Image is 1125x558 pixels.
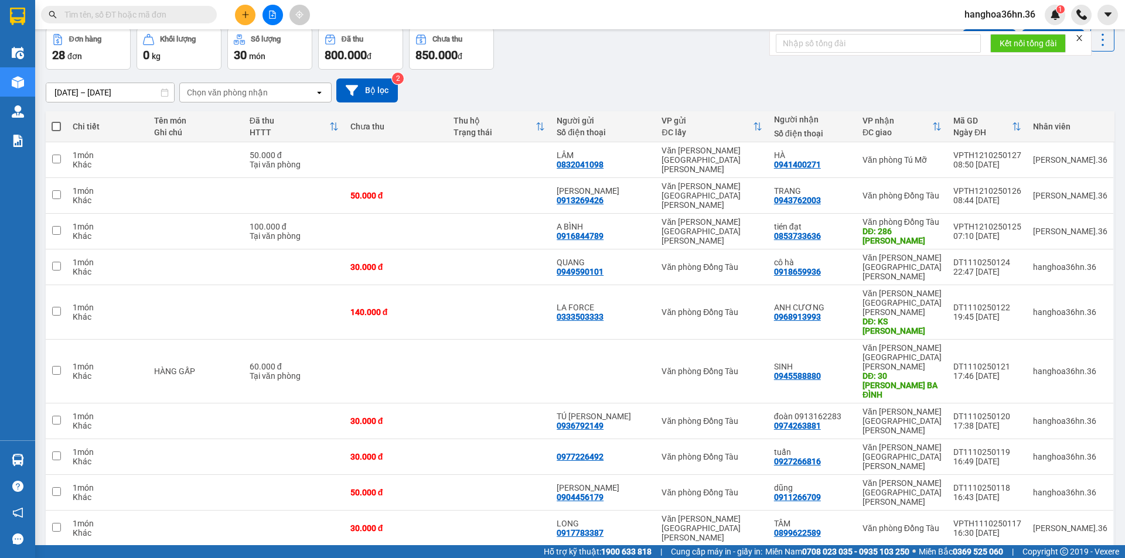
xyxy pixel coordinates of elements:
div: 1 món [73,186,142,196]
div: hanghoa36hn.36 [1033,262,1107,272]
button: caret-down [1097,5,1118,25]
div: DT1110250124 [953,258,1021,267]
div: 1 món [73,447,142,457]
div: 1 món [73,222,142,231]
div: 0974263881 [774,421,821,430]
div: VPTH1210250127 [953,150,1021,160]
button: file-add [262,5,283,25]
div: TÚ HƯƠNG [557,412,650,421]
div: Tại văn phòng [250,231,339,241]
span: | [1012,545,1014,558]
div: TÂM [774,519,851,528]
div: DT1110250118 [953,483,1021,492]
span: 30 [234,48,247,62]
div: Văn phòng Đồng Tàu [662,262,762,272]
div: DT1110250121 [953,362,1021,371]
div: Số điện thoại [774,129,851,138]
div: Khác [73,160,142,169]
div: 0927266816 [774,457,821,466]
button: Số lượng30món [227,28,312,70]
div: Người nhận [774,115,851,124]
span: question-circle [12,481,23,492]
span: aim [295,11,304,19]
span: caret-down [1103,9,1113,20]
div: Khác [73,312,142,321]
span: đ [367,52,371,61]
div: Đã thu [342,35,363,43]
div: Tại văn phòng [250,160,339,169]
sup: 1 [1056,5,1065,13]
div: Đã thu [250,116,329,125]
div: nguyễn loan [557,483,650,492]
div: Văn [PERSON_NAME][GEOGRAPHIC_DATA][PERSON_NAME] [862,407,942,435]
div: Khác [73,528,142,538]
div: Văn [PERSON_NAME][GEOGRAPHIC_DATA][PERSON_NAME] [662,514,762,542]
span: ⚪️ [912,549,916,554]
div: 16:30 [DATE] [953,528,1021,538]
div: CHÚ KHOA [557,186,650,196]
div: 08:44 [DATE] [953,196,1021,205]
th: Toggle SortBy [656,111,768,142]
button: Chưa thu850.000đ [409,28,494,70]
div: Ghi chú [154,128,238,137]
div: Chưa thu [350,122,442,131]
div: 08:50 [DATE] [953,160,1021,169]
div: VP gửi [662,116,752,125]
img: warehouse-icon [12,105,24,118]
div: LÂM [557,150,650,160]
div: dũng [774,483,851,492]
div: Văn [PERSON_NAME][GEOGRAPHIC_DATA][PERSON_NAME] [862,478,942,506]
img: logo-vxr [10,8,25,25]
div: Văn [PERSON_NAME][GEOGRAPHIC_DATA][PERSON_NAME] [662,217,762,245]
div: Tại văn phòng [250,371,339,381]
div: 50.000 đ [350,191,442,200]
div: A BÌNH [557,222,650,231]
input: Tìm tên, số ĐT hoặc mã đơn [64,8,203,21]
div: Văn [PERSON_NAME][GEOGRAPHIC_DATA][PERSON_NAME] [862,443,942,471]
div: Chưa thu [432,35,462,43]
div: Nhân viên [1033,122,1107,131]
span: Kết nối tổng đài [1000,37,1056,50]
div: VPTH1210250126 [953,186,1021,196]
div: 1 món [73,483,142,492]
div: Văn phòng Đồng Tàu [662,307,762,317]
span: món [249,52,265,61]
input: Nhập số tổng đài [776,34,981,53]
span: hanghoa36hn.36 [955,7,1045,22]
div: DT1110250119 [953,447,1021,457]
div: ĐC lấy [662,128,752,137]
div: 50.000 đ [350,488,442,497]
div: DT1110250120 [953,412,1021,421]
div: 1 món [73,412,142,421]
div: HTTT [250,128,329,137]
div: Văn phòng Đồng Tàu [862,523,942,533]
div: 30.000 đ [350,452,442,461]
div: Số lượng [251,35,281,43]
div: 0945588880 [774,371,821,381]
div: ANH CƯƠNG [774,303,851,312]
div: 0941400271 [774,160,821,169]
div: Khác [73,371,142,381]
span: 850.000 [415,48,458,62]
div: Văn [PERSON_NAME][GEOGRAPHIC_DATA][PERSON_NAME] [662,182,762,210]
div: 0913269426 [557,196,604,205]
div: TRANG [774,186,851,196]
div: nguyet.36 [1033,191,1107,200]
th: Toggle SortBy [244,111,345,142]
div: 30.000 đ [350,523,442,533]
div: tuấn [774,447,851,457]
div: 0899622589 [774,528,821,538]
div: nguyet.36 [1033,155,1107,165]
div: nguyet.36 [1033,227,1107,236]
div: 0333503333 [557,312,604,321]
div: 0904456179 [557,492,604,502]
span: message [12,533,23,545]
div: 50.000 đ [250,150,339,160]
sup: 2 [392,73,404,84]
img: warehouse-icon [12,47,24,59]
div: Chọn văn phòng nhận [187,87,268,98]
input: Select a date range. [46,83,174,102]
div: Đơn hàng [69,35,101,43]
div: 1 món [73,303,142,312]
div: tién đạt [774,222,851,231]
